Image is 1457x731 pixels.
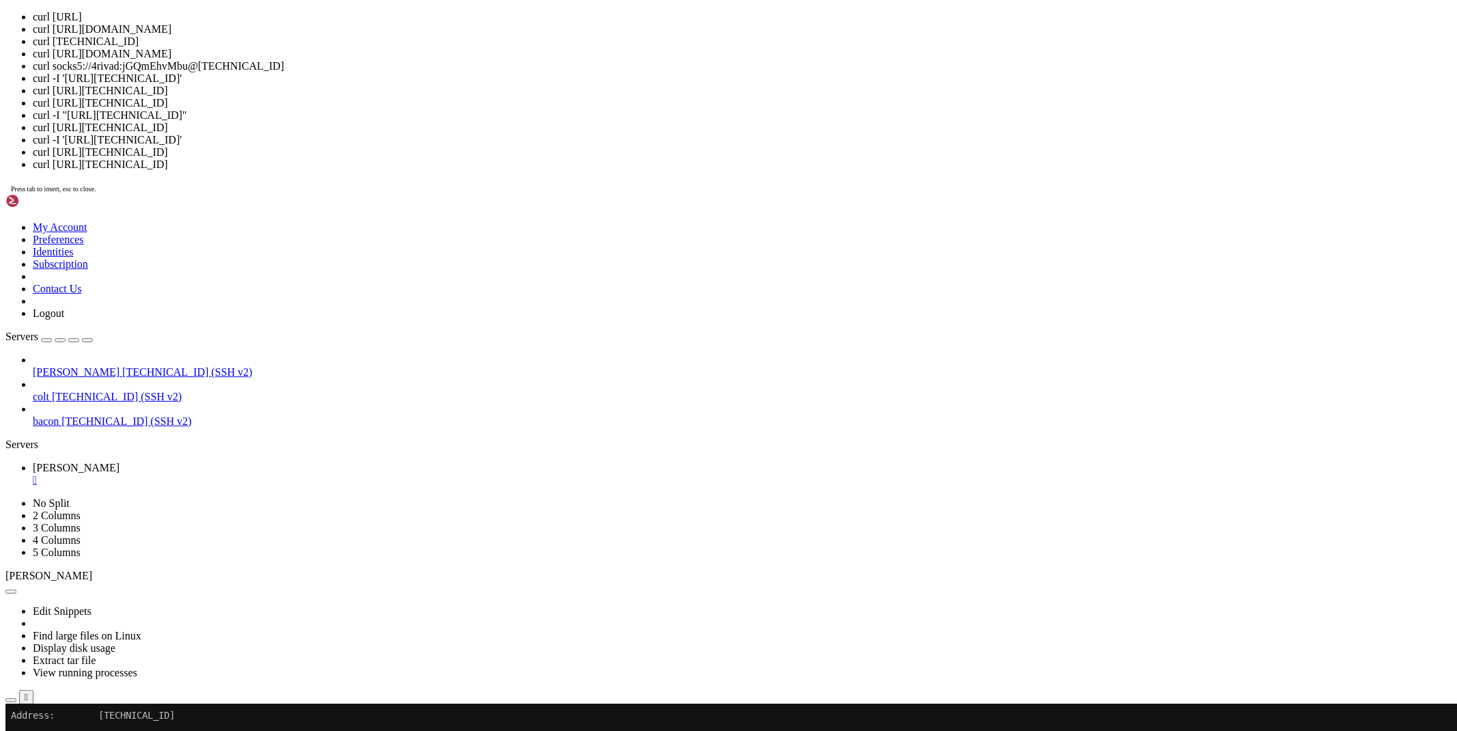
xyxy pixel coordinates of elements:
li: curl socks5://4rivad:jGQmEhvMbu@[TECHNICAL_ID] [33,60,1452,72]
x-row: -bash: Address:: command not found [5,516,1279,528]
li: colt [TECHNICAL_ID] (SSH v2) [33,378,1452,403]
button:  [19,690,33,704]
a: Find large files on Linux [33,630,141,642]
li: curl [TECHNICAL_ID] [33,36,1452,48]
x-row: Name: [DOMAIN_NAME] [5,64,1279,75]
x-row: Address: [TECHNICAL_ID] [5,98,1279,110]
li: curl [URL][TECHNICAL_ID] [33,122,1452,134]
li: bacon [TECHNICAL_ID] (SSH v2) [33,403,1452,428]
li: curl -I "[URL][TECHNICAL_ID]" [33,109,1452,122]
a: Servers [5,331,93,342]
x-row: -bash: Address:: command not found [5,551,1279,563]
x-row: Name: [DOMAIN_NAME] [5,40,1279,52]
span: [PERSON_NAME] [33,366,120,378]
a: Subscription [33,258,88,270]
x-row: Non-authoritative answer: [5,249,1279,261]
x-row: -bash: Non-authoritative: command not found [5,528,1279,540]
x-row: Name: [DOMAIN_NAME] [5,412,1279,424]
a: Identities [33,246,74,258]
x-row: Name: [DOMAIN_NAME] [5,110,1279,122]
a: [PERSON_NAME] [TECHNICAL_ID] (SSH v2) [33,366,1452,378]
a: View running processes [33,667,137,678]
x-row: -bash: Name:: command not found [5,540,1279,551]
x-row: Address: [TECHNICAL_ID] [5,52,1279,64]
li: curl [URL][DOMAIN_NAME] [33,23,1452,36]
x-row: Address: [TECHNICAL_ID] [5,122,1279,133]
li: curl [URL][TECHNICAL_ID] [33,85,1452,97]
x-row: Address: [TECHNICAL_ID] [5,203,1279,215]
x-row: root@wooden-body:~# ^C [5,145,1279,156]
span: bacon [33,415,59,427]
a:  [33,474,1452,486]
x-row: -bash: Name:: command not found [5,609,1279,621]
span: [TECHNICAL_ID] (SSH v2) [52,391,182,402]
div: Servers [5,439,1452,451]
x-row: -bash: Address:: command not found [5,598,1279,609]
x-row: Name: [DOMAIN_NAME] [5,87,1279,98]
a: maus [33,462,1452,486]
span: Press tab to insert, esc to close. [11,185,96,193]
x-row: -bash: Address:: command not found [5,621,1279,633]
span: [PERSON_NAME] [33,462,120,473]
x-row: Name: [DOMAIN_NAME] [5,319,1279,331]
span: [TECHNICAL_ID] (SSH v2) [61,415,191,427]
a: 3 Columns [33,522,81,534]
span: colt [33,391,49,402]
x-row: -bash: Name:: command not found [5,586,1279,598]
li: curl [URL][TECHNICAL_ID] [33,97,1452,109]
li: curl [URL][DOMAIN_NAME] [33,48,1452,60]
a: 2 Columns [33,510,81,521]
x-row: curl: (3) URL using bad/illegal format or missing URL [5,482,1279,493]
a: Logout [33,307,64,319]
x-row: Address: [TECHNICAL_ID] [5,296,1279,307]
x-row: Address: [TECHNICAL_ID] [5,75,1279,87]
span: [TECHNICAL_ID] (SSH v2) [122,366,252,378]
a: No Split [33,497,70,509]
x-row: Address: [TECHNICAL_ID] [5,5,1279,17]
a: Preferences [33,234,84,245]
x-row: Non-authoritative answer: [5,29,1279,40]
li: curl -I '[URL][TECHNICAL_ID]' [33,134,1452,146]
li: curl [URL][TECHNICAL_ID] [33,146,1452,158]
x-row: Name: [DOMAIN_NAME] [5,365,1279,377]
li: curl -I '[URL][TECHNICAL_ID]' [33,72,1452,85]
span: [PERSON_NAME] [5,570,92,581]
div: (24, 54) [143,633,149,644]
x-row: root@wooden-body:~# curl oot@wooden-body:~# nslookup [DOMAIN_NAME] [5,156,1279,168]
a: Display disk usage [33,642,115,654]
x-row: Address: [TECHNICAL_ID] [5,389,1279,400]
x-row: curl: (6) Could not resolve host: nslookup [5,493,1279,505]
x-row: -bash: Address:: command not found [5,575,1279,586]
span: Servers [5,331,38,342]
li: curl [URL][TECHNICAL_ID] [33,158,1452,171]
x-row: -bash: Name:: command not found [5,563,1279,575]
li: [PERSON_NAME] [TECHNICAL_ID] (SSH v2) [33,354,1452,378]
a: Extract tar file [33,654,96,666]
x-row: root@wooden-body:~# curl [5,633,1279,644]
a: 5 Columns [33,547,81,558]
a: My Account [33,221,87,233]
li: curl [URL] [33,11,1452,23]
x-row: Address: [TECHNICAL_ID] [5,342,1279,354]
a: bacon [TECHNICAL_ID] (SSH v2) [33,415,1452,428]
div:  [25,692,28,702]
a: Contact Us [33,283,82,294]
a: 4 Columns [33,534,81,546]
a: Edit Snippets [33,605,92,617]
x-row: error code: 1033-bash: Server:: command not found [5,505,1279,516]
x-row: Server: [TECHNICAL_ID] [5,180,1279,191]
x-row: Name: [DOMAIN_NAME] [5,273,1279,284]
img: Shellngn [5,194,84,208]
x-row: Address: [TECHNICAL_ID] [5,435,1279,447]
a: colt [TECHNICAL_ID] (SSH v2) [33,391,1452,403]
